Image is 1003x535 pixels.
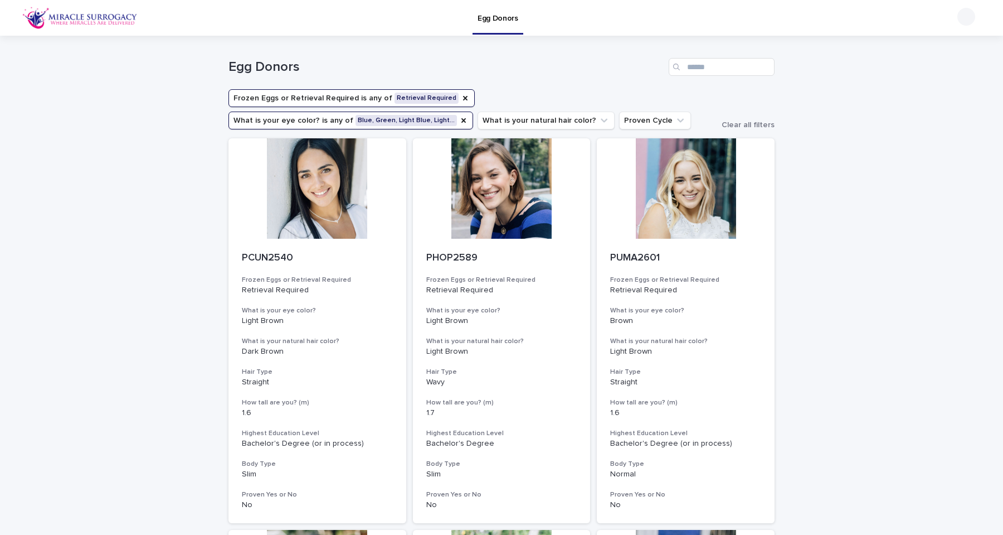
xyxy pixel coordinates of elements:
[242,490,393,499] h3: Proven Yes or No
[426,368,577,377] h3: Hair Type
[242,276,393,285] h3: Frozen Eggs or Retrieval Required
[426,286,577,295] p: Retrieval Required
[610,378,761,387] p: Straight
[242,378,393,387] p: Straight
[610,490,761,499] h3: Proven Yes or No
[242,398,393,407] h3: How tall are you? (m)
[228,89,475,107] button: Frozen Eggs or Retrieval Required
[426,398,577,407] h3: How tall are you? (m)
[610,337,761,346] h3: What is your natural hair color?
[242,316,393,326] p: Light Brown
[426,306,577,315] h3: What is your eye color?
[610,286,761,295] p: Retrieval Required
[242,460,393,469] h3: Body Type
[478,112,615,129] button: What is your natural hair color?
[610,460,761,469] h3: Body Type
[426,500,577,510] p: No
[610,398,761,407] h3: How tall are you? (m)
[610,368,761,377] h3: Hair Type
[610,276,761,285] h3: Frozen Eggs or Retrieval Required
[426,460,577,469] h3: Body Type
[619,112,691,129] button: Proven Cycle
[610,316,761,326] p: Brown
[713,121,775,129] button: Clear all filters
[610,439,761,449] p: Bachelor's Degree (or in process)
[242,439,393,449] p: Bachelor's Degree (or in process)
[242,368,393,377] h3: Hair Type
[426,470,577,479] p: Slim
[426,252,577,264] p: PHOP2589
[610,306,761,315] h3: What is your eye color?
[242,252,393,264] p: PCUN2540
[22,7,138,29] img: OiFFDOGZQuirLhrlO1ag
[228,138,406,523] a: PCUN2540Frozen Eggs or Retrieval RequiredRetrieval RequiredWhat is your eye color?Light BrownWhat...
[610,252,761,264] p: PUMA2601
[597,138,775,523] a: PUMA2601Frozen Eggs or Retrieval RequiredRetrieval RequiredWhat is your eye color?BrownWhat is yo...
[722,121,775,129] span: Clear all filters
[242,306,393,315] h3: What is your eye color?
[426,429,577,438] h3: Highest Education Level
[242,470,393,479] p: Slim
[610,500,761,510] p: No
[242,347,393,356] p: Dark Brown
[413,138,591,523] a: PHOP2589Frozen Eggs or Retrieval RequiredRetrieval RequiredWhat is your eye color?Light BrownWhat...
[426,439,577,449] p: Bachelor's Degree
[426,347,577,356] p: Light Brown
[426,378,577,387] p: Wavy
[242,500,393,510] p: No
[610,429,761,438] h3: Highest Education Level
[242,286,393,295] p: Retrieval Required
[242,337,393,346] h3: What is your natural hair color?
[426,337,577,346] h3: What is your natural hair color?
[228,59,664,75] h1: Egg Donors
[242,408,393,418] p: 1.6
[610,408,761,418] p: 1.6
[426,276,577,285] h3: Frozen Eggs or Retrieval Required
[426,408,577,418] p: 1.7
[242,429,393,438] h3: Highest Education Level
[426,316,577,326] p: Light Brown
[610,347,761,356] p: Light Brown
[610,470,761,479] p: Normal
[228,112,473,129] button: What is your eye color?
[669,58,775,76] input: Search
[426,490,577,499] h3: Proven Yes or No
